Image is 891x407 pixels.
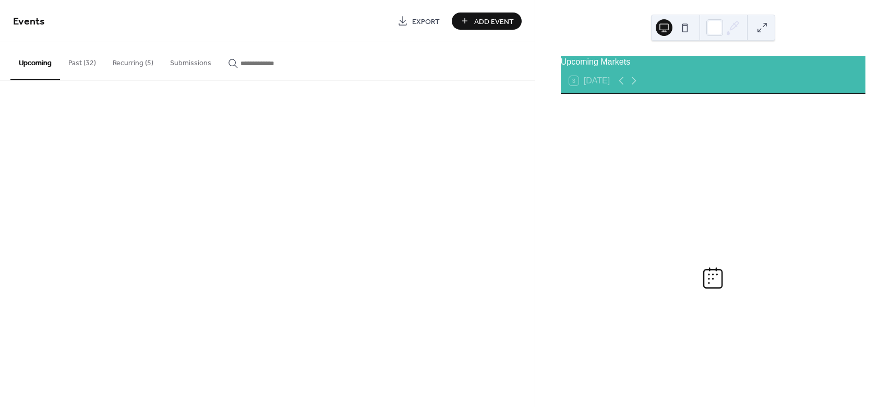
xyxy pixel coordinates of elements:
span: Events [13,11,45,32]
span: Add Event [474,16,514,27]
span: Export [412,16,440,27]
button: Recurring (5) [104,42,162,79]
button: Past (32) [60,42,104,79]
a: Export [390,13,448,30]
button: Upcoming [10,42,60,80]
button: Add Event [452,13,522,30]
button: Submissions [162,42,220,79]
div: Upcoming Markets [561,56,865,68]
